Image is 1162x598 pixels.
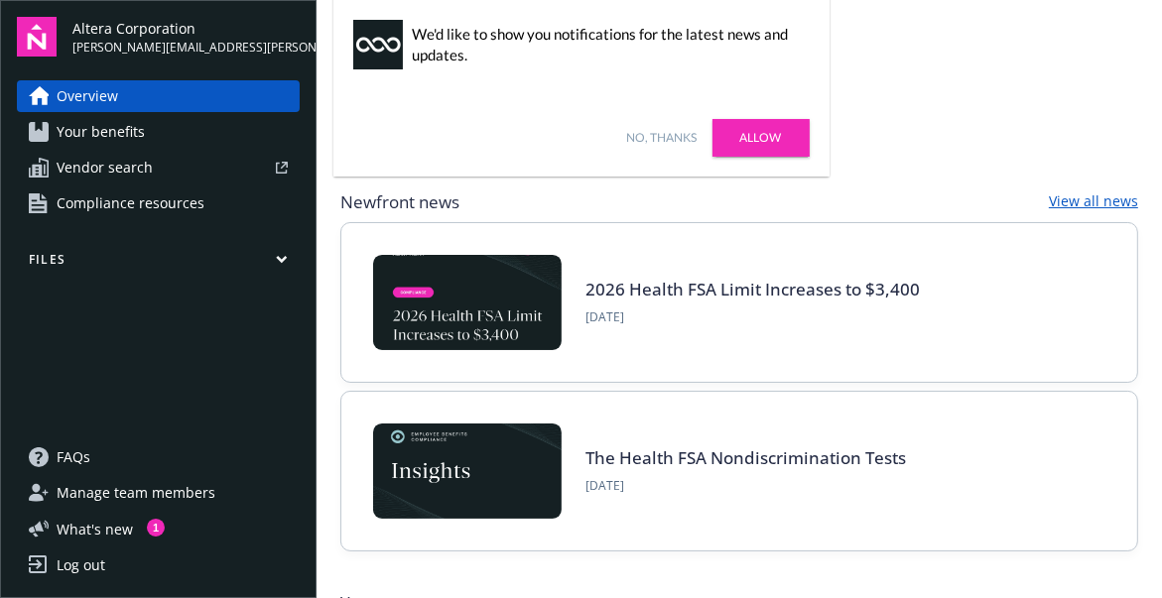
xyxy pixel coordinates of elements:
button: Files [17,251,300,276]
img: navigator-logo.svg [17,17,57,57]
button: Altera Corporation[PERSON_NAME][EMAIL_ADDRESS][PERSON_NAME][DOMAIN_NAME] [72,17,300,57]
a: FAQs [17,441,300,473]
span: Manage team members [57,477,215,509]
span: Compliance resources [57,187,204,219]
span: Newfront news [340,190,459,214]
button: What's new1 [17,519,165,539]
div: We'd like to show you notifications for the latest news and updates. [413,24,800,65]
a: 2026 Health FSA Limit Increases to $3,400 [585,278,920,300]
span: Vendor search [57,152,153,183]
a: View all news [1049,190,1138,214]
span: What ' s new [57,519,133,539]
span: Altera Corporation [72,18,300,39]
a: Compliance resources [17,187,300,219]
span: Overview [57,80,118,112]
span: Your benefits [57,116,145,148]
span: [PERSON_NAME][EMAIL_ADDRESS][PERSON_NAME][DOMAIN_NAME] [72,39,300,57]
div: 1 [147,519,165,537]
img: BLOG-Card Image - Compliance - 2026 Health FSA Limit Increases to $3,400.jpg [373,255,562,350]
a: Manage team members [17,477,300,509]
a: Allow [712,119,810,157]
a: Vendor search [17,152,300,183]
span: FAQs [57,441,90,473]
img: Card Image - EB Compliance Insights.png [373,423,562,519]
a: No, thanks [627,129,698,147]
a: Overview [17,80,300,112]
a: The Health FSA Nondiscrimination Tests [585,446,906,469]
span: [DATE] [585,308,920,326]
div: Log out [57,549,105,581]
a: Your benefits [17,116,300,148]
span: [DATE] [585,477,906,495]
